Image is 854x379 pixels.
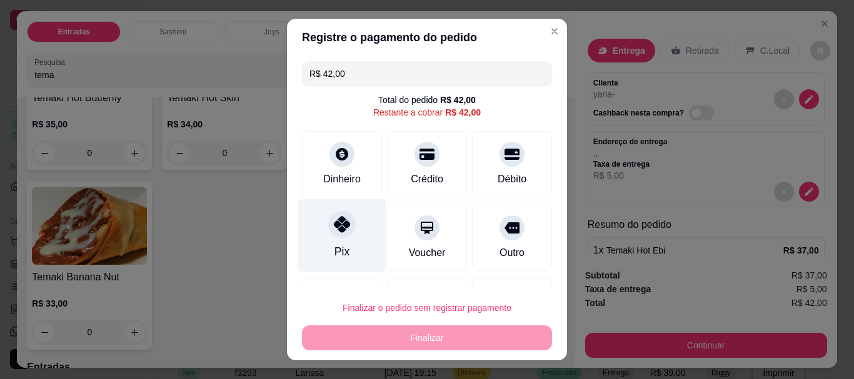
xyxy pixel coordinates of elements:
div: Total do pedido [378,94,476,106]
div: Débito [498,172,526,187]
button: Close [545,21,565,41]
div: Dinheiro [323,172,361,187]
div: Crédito [411,172,443,187]
header: Registre o pagamento do pedido [287,19,567,56]
input: Ex.: hambúrguer de cordeiro [309,61,545,86]
div: Voucher [409,245,446,260]
div: Outro [500,245,525,260]
div: Pix [334,244,349,260]
div: Restante a cobrar [373,106,481,119]
div: R$ 42,00 [440,94,476,106]
div: R$ 42,00 [445,106,481,119]
button: Finalizar o pedido sem registrar pagamento [302,295,552,320]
